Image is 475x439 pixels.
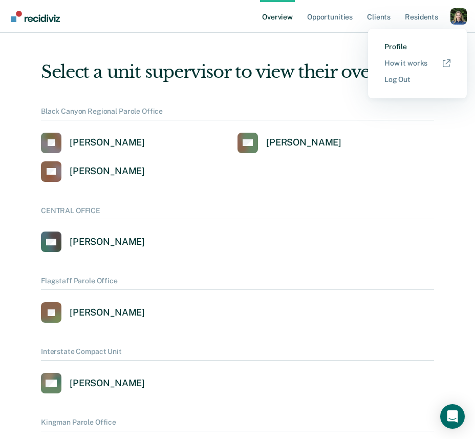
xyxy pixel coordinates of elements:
div: [PERSON_NAME] [70,307,145,319]
div: [PERSON_NAME] [70,165,145,177]
div: Profile menu [368,29,467,98]
a: Log Out [384,75,450,84]
div: Open Intercom Messenger [440,404,465,429]
img: Recidiviz [11,11,60,22]
a: Profile [384,43,450,51]
div: CENTRAL OFFICE [41,206,434,220]
a: [PERSON_NAME] [41,302,145,323]
div: [PERSON_NAME] [70,137,145,149]
div: Black Canyon Regional Parole Office [41,107,434,120]
div: [PERSON_NAME] [70,236,145,248]
div: Select a unit supervisor to view their overview [41,61,434,82]
div: Kingman Parole Office [41,418,434,431]
a: [PERSON_NAME] [41,232,145,252]
a: [PERSON_NAME] [41,161,145,182]
div: [PERSON_NAME] [266,137,341,149]
button: Profile dropdown button [450,8,467,25]
a: How it works [384,59,450,68]
div: [PERSON_NAME] [70,378,145,389]
a: [PERSON_NAME] [41,373,145,393]
div: Flagstaff Parole Office [41,277,434,290]
a: [PERSON_NAME] [41,133,145,153]
a: [PERSON_NAME] [237,133,341,153]
div: Interstate Compact Unit [41,347,434,361]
